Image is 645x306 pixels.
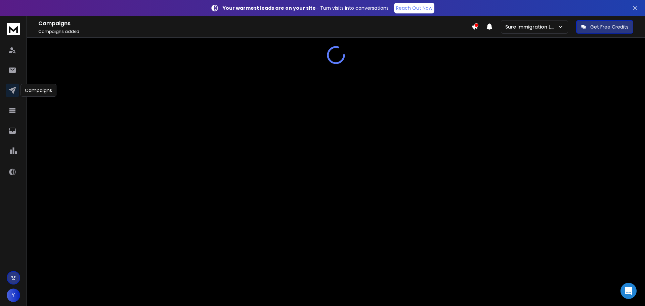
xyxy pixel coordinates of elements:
p: Get Free Credits [590,24,629,30]
p: – Turn visits into conversations [223,5,389,11]
p: Campaigns added [38,29,471,34]
p: Sure Immigration LTD [505,24,557,30]
strong: Your warmest leads are on your site [223,5,316,11]
p: Reach Out Now [396,5,432,11]
h1: Campaigns [38,19,471,28]
div: Open Intercom Messenger [620,283,637,299]
button: Y [7,289,20,302]
a: Reach Out Now [394,3,434,13]
div: Campaigns [20,84,56,97]
button: Get Free Credits [576,20,633,34]
img: logo [7,23,20,35]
